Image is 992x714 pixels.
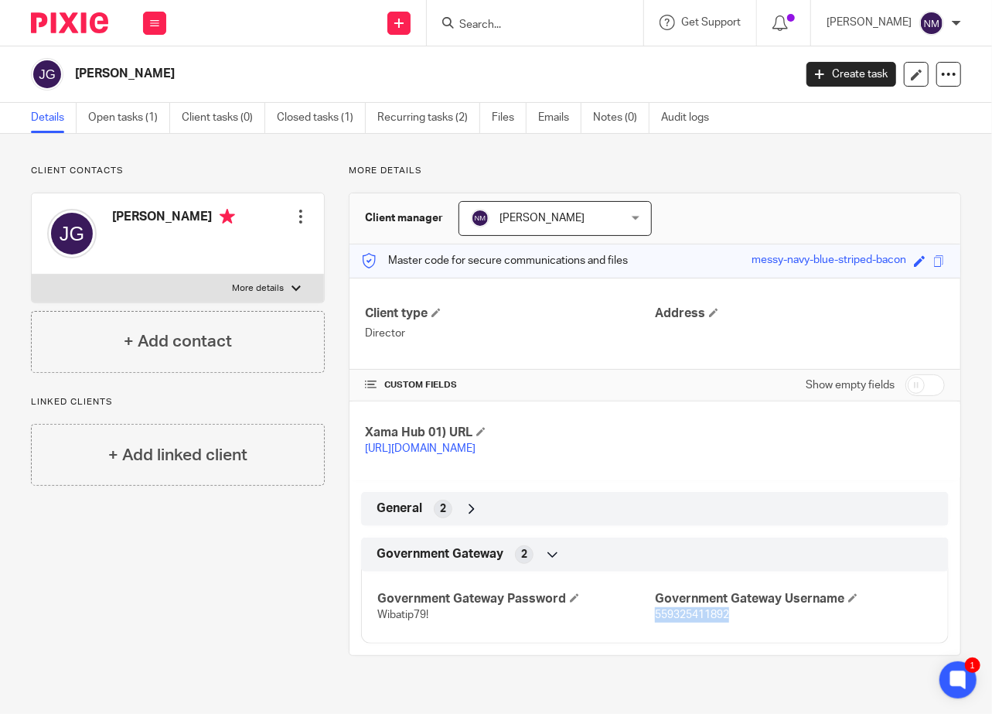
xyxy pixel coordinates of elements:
h4: Address [655,306,945,322]
p: Client contacts [31,165,325,177]
p: Director [365,326,655,341]
input: Search [458,19,597,32]
span: Government Gateway [377,546,503,562]
p: Linked clients [31,396,325,408]
span: Get Support [681,17,741,28]
p: Master code for secure communications and files [361,253,628,268]
a: Client tasks (0) [182,103,265,133]
h3: Client manager [365,210,443,226]
a: Notes (0) [593,103,649,133]
h4: [PERSON_NAME] [112,209,235,228]
h4: Government Gateway Username [655,591,932,607]
img: svg%3E [31,58,63,91]
span: 559325411892 [655,610,729,620]
span: [PERSON_NAME] [499,213,585,224]
p: More details [349,165,961,177]
p: More details [232,282,284,295]
a: Files [492,103,527,133]
h4: + Add contact [124,330,232,354]
i: Primary [220,209,235,224]
a: Open tasks (1) [88,103,170,133]
span: 2 [440,501,446,517]
a: [URL][DOMAIN_NAME] [365,443,476,454]
h4: + Add linked client [108,443,247,467]
h4: Client type [365,306,655,322]
img: svg%3E [47,209,97,258]
img: svg%3E [471,209,489,227]
a: Create task [806,62,896,87]
h4: CUSTOM FIELDS [365,379,655,391]
div: messy-navy-blue-striped-bacon [752,252,906,270]
span: Wibatip79! [377,610,428,620]
a: Audit logs [661,103,721,133]
span: 2 [521,547,527,562]
img: svg%3E [919,11,944,36]
p: [PERSON_NAME] [827,15,912,30]
a: Recurring tasks (2) [377,103,480,133]
a: Closed tasks (1) [277,103,366,133]
h4: Xama Hub 01) URL [365,425,655,441]
h2: [PERSON_NAME] [75,66,642,82]
a: Emails [538,103,581,133]
a: Details [31,103,77,133]
h4: Government Gateway Password [377,591,655,607]
img: Pixie [31,12,108,33]
label: Show empty fields [806,377,895,393]
span: General [377,500,422,517]
div: 1 [965,658,980,673]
